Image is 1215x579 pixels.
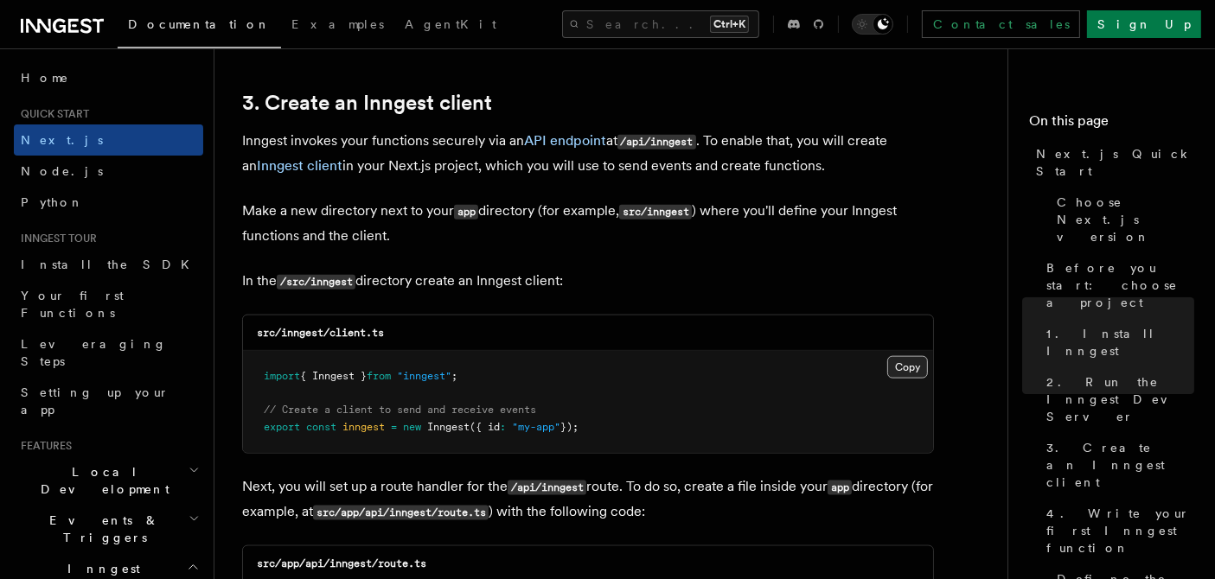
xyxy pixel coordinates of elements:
[242,199,934,248] p: Make a new directory next to your directory (for example, ) where you'll define your Inngest func...
[21,289,124,320] span: Your first Functions
[1046,259,1194,311] span: Before you start: choose a project
[1029,138,1194,187] a: Next.js Quick Start
[852,14,893,35] button: Toggle dark mode
[14,280,203,328] a: Your first Functions
[1039,318,1194,366] a: 1. Install Inngest
[1057,194,1194,245] span: Choose Next.js version
[1087,10,1201,38] a: Sign Up
[257,157,342,174] a: Inngest client
[14,439,72,453] span: Features
[617,135,696,150] code: /api/inngest
[21,385,169,417] span: Setting up your app
[512,421,560,433] span: "my-app"
[264,370,300,382] span: import
[14,512,189,546] span: Events & Triggers
[14,124,203,156] a: Next.js
[1050,187,1194,252] a: Choose Next.js version
[560,421,579,433] span: });
[264,421,300,433] span: export
[1046,373,1194,425] span: 2. Run the Inngest Dev Server
[118,5,281,48] a: Documentation
[403,421,421,433] span: new
[313,506,489,520] code: src/app/api/inngest/route.ts
[1039,366,1194,432] a: 2. Run the Inngest Dev Server
[21,164,103,178] span: Node.js
[14,328,203,377] a: Leveraging Steps
[394,5,507,47] a: AgentKit
[257,327,384,339] code: src/inngest/client.ts
[242,269,934,294] p: In the directory create an Inngest client:
[454,205,478,220] code: app
[14,456,203,505] button: Local Development
[1036,145,1194,180] span: Next.js Quick Start
[828,480,852,495] code: app
[128,17,271,31] span: Documentation
[14,232,97,245] span: Inngest tour
[281,5,394,47] a: Examples
[21,133,103,147] span: Next.js
[14,377,203,425] a: Setting up your app
[21,195,84,209] span: Python
[922,10,1080,38] a: Contact sales
[1046,505,1194,557] span: 4. Write your first Inngest function
[14,249,203,280] a: Install the SDK
[887,356,928,379] button: Copy
[242,129,934,178] p: Inngest invokes your functions securely via an at . To enable that, you will create an in your Ne...
[710,16,749,33] kbd: Ctrl+K
[1029,111,1194,138] h4: On this page
[1046,439,1194,491] span: 3. Create an Inngest client
[14,62,203,93] a: Home
[257,557,426,569] code: src/app/api/inngest/route.ts
[405,17,496,31] span: AgentKit
[14,187,203,218] a: Python
[242,91,492,115] a: 3. Create an Inngest client
[619,205,692,220] code: src/inngest
[264,404,536,416] span: // Create a client to send and receive events
[397,370,451,382] span: "inngest"
[21,69,69,86] span: Home
[306,421,336,433] span: const
[1039,432,1194,498] a: 3. Create an Inngest client
[500,421,506,433] span: :
[508,480,586,495] code: /api/inngest
[342,421,385,433] span: inngest
[427,421,470,433] span: Inngest
[14,156,203,187] a: Node.js
[470,421,500,433] span: ({ id
[14,505,203,553] button: Events & Triggers
[562,10,759,38] button: Search...Ctrl+K
[524,132,606,149] a: API endpoint
[1039,498,1194,563] a: 4. Write your first Inngest function
[300,370,367,382] span: { Inngest }
[1046,325,1194,359] span: 1. Install Inngest
[451,370,457,382] span: ;
[1039,252,1194,318] a: Before you start: choose a project
[21,258,200,271] span: Install the SDK
[291,17,384,31] span: Examples
[14,463,189,498] span: Local Development
[242,474,934,525] p: Next, you will set up a route handler for the route. To do so, create a file inside your director...
[391,421,397,433] span: =
[367,370,391,382] span: from
[277,275,355,289] code: /src/inngest
[21,337,167,368] span: Leveraging Steps
[14,107,89,121] span: Quick start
